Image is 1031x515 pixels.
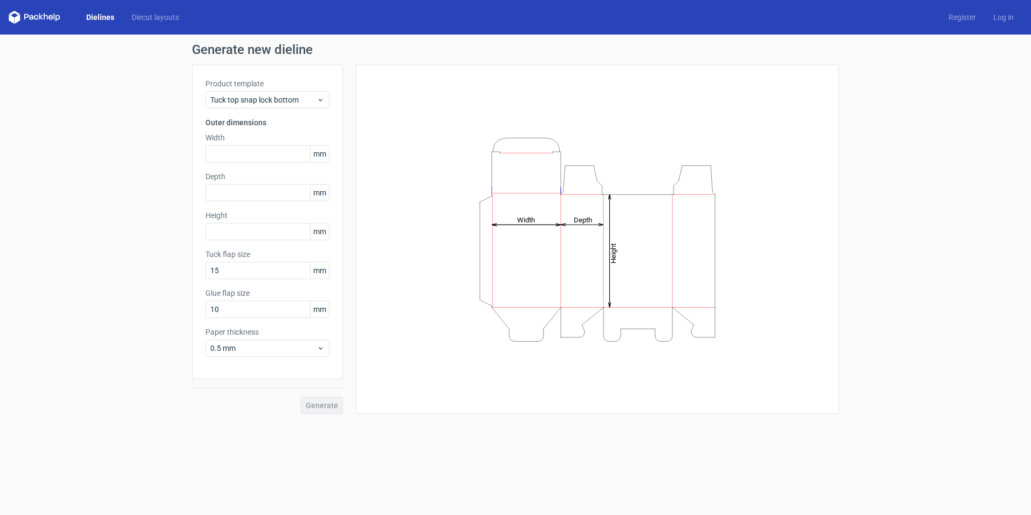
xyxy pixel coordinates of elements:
[985,12,1022,23] a: Log in
[123,12,188,23] a: Diecut layouts
[940,12,985,23] a: Register
[310,262,329,279] span: mm
[210,343,317,354] span: 0.5 mm
[205,78,329,89] label: Product template
[310,223,329,240] span: mm
[205,249,329,260] label: Tuck flap size
[205,210,329,221] label: Height
[310,185,329,201] span: mm
[609,243,617,263] tspan: Height
[205,171,329,182] label: Depth
[205,117,329,128] h3: Outer dimensions
[310,146,329,162] span: mm
[574,215,592,223] tspan: Depth
[205,132,329,143] label: Width
[192,43,839,56] h1: Generate new dieline
[78,12,123,23] a: Dielines
[210,94,317,105] span: Tuck top snap lock bottom
[205,327,329,337] label: Paper thickness
[310,301,329,317] span: mm
[205,288,329,299] label: Glue flap size
[517,215,535,223] tspan: Width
